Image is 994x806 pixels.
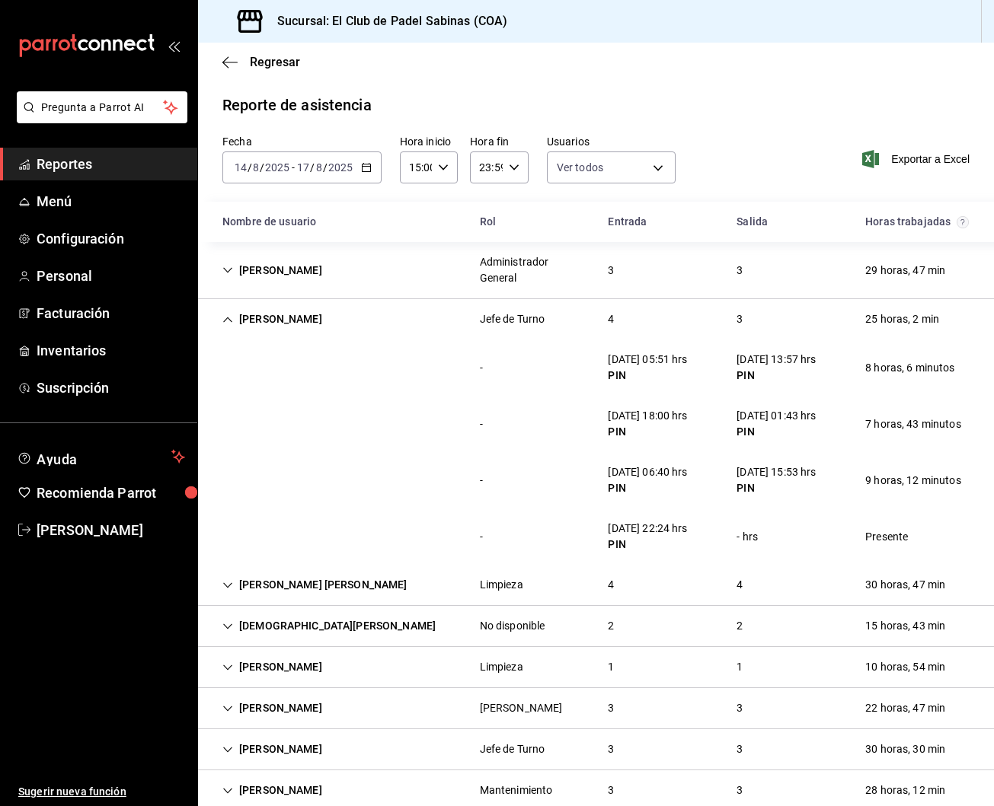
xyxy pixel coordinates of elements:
div: Row [198,565,994,606]
div: Cell [596,735,626,763]
div: Cell [724,523,770,551]
div: Mantenimiento [480,782,553,798]
div: Cell [210,612,448,640]
div: - [480,473,483,489]
input: -- [234,161,248,174]
span: Ver todos [557,160,603,175]
div: Cell [596,653,626,681]
div: - [480,416,483,432]
div: Cell [853,735,957,763]
div: Cell [210,362,235,374]
div: Jefe de Turno [480,741,545,757]
div: Cell [724,694,755,722]
div: Cell [724,256,755,285]
div: Cell [210,571,420,599]
div: Cell [853,305,951,333]
div: PIN [608,368,687,384]
input: -- [252,161,260,174]
label: Hora fin [470,136,529,147]
span: Suscripción [37,378,185,398]
div: Cell [596,515,699,559]
div: Cell [596,256,626,285]
span: Configuración [37,228,185,249]
div: Cell [853,653,957,681]
div: Cell [853,694,957,722]
div: Cell [853,612,957,640]
div: Row [198,339,994,396]
div: Cell [210,530,235,543]
div: Limpieza [480,577,523,593]
div: - hrs [737,529,758,545]
div: Cell [853,523,920,551]
span: Personal [37,266,185,286]
div: Cell [210,256,334,285]
div: Cell [853,467,973,495]
div: HeadCell [724,208,853,236]
div: Cell [596,346,699,390]
label: Hora inicio [400,136,459,147]
div: Cell [468,523,495,551]
div: Jefe de Turno [480,311,545,327]
span: Pregunta a Parrot AI [41,100,164,116]
div: Cell [853,776,957,804]
span: - [292,161,295,174]
div: Row [198,729,994,770]
div: Cell [724,346,828,390]
h3: Sucursal: El Club de Padel Sabinas (COA) [265,12,507,30]
span: Menú [37,191,185,212]
label: Usuarios [547,136,676,147]
div: Cell [210,418,235,430]
div: Cell [596,612,626,640]
div: Cell [596,458,699,502]
div: Cell [853,571,957,599]
div: Cell [724,402,828,446]
span: Inventarios [37,340,185,361]
button: Pregunta a Parrot AI [17,91,187,123]
span: Regresar [250,55,300,69]
div: Cell [724,735,755,763]
span: / [248,161,252,174]
div: HeadCell [210,208,468,236]
div: [DATE] 05:51 hrs [608,352,687,368]
div: Cell [596,305,626,333]
div: Cell [853,354,967,382]
div: Cell [724,458,828,502]
div: [DATE] 18:00 hrs [608,408,687,424]
span: Reportes [37,154,185,174]
div: Cell [468,735,558,763]
div: HeadCell [596,208,724,236]
div: Cell [210,735,334,763]
div: PIN [608,424,687,440]
div: Cell [596,776,626,804]
span: [PERSON_NAME] [37,520,185,540]
div: Row [198,452,994,508]
div: Cell [468,694,575,722]
svg: El total de horas trabajadas por usuario es el resultado de la suma redondeada del registro de ho... [957,216,969,228]
div: HeadCell [853,208,982,236]
div: Cell [724,571,755,599]
a: Pregunta a Parrot AI [11,110,187,126]
button: Regresar [222,55,300,69]
span: / [323,161,328,174]
input: ---- [264,161,290,174]
div: HeadCell [468,208,596,236]
div: Row [198,299,994,339]
button: Exportar a Excel [865,150,970,168]
div: Cell [724,776,755,804]
div: Cell [210,694,334,722]
div: - [480,360,483,376]
div: [PERSON_NAME] [480,700,563,716]
input: -- [315,161,323,174]
div: Cell [468,467,495,495]
div: Row [198,396,994,452]
label: Fecha [222,136,382,147]
div: No disponible [480,618,545,634]
span: / [260,161,264,174]
div: Cell [724,305,755,333]
div: PIN [737,424,816,440]
div: Cell [468,776,565,804]
div: PIN [608,537,687,553]
span: / [310,161,315,174]
div: Cell [468,410,495,438]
